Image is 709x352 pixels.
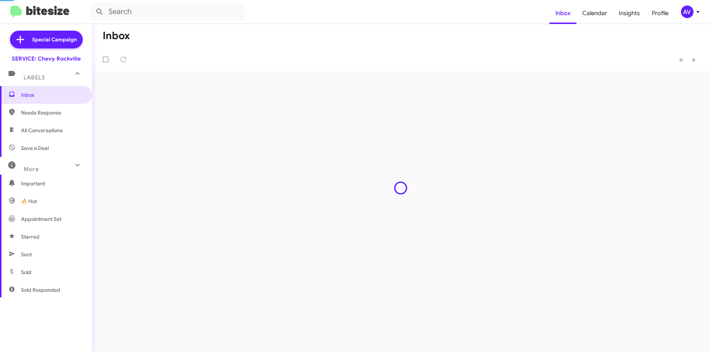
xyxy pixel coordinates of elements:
[646,3,675,24] a: Profile
[103,30,130,42] h1: Inbox
[675,52,688,67] button: Previous
[687,52,700,67] button: Next
[21,286,60,294] span: Sold Responded
[12,55,81,62] div: SERVICE: Chevy Rockville
[10,31,83,48] a: Special Campaign
[21,233,40,240] span: Starred
[679,55,683,64] span: «
[21,144,49,152] span: Save a Deal
[21,269,31,276] span: Sold
[32,36,77,43] span: Special Campaign
[692,55,696,64] span: »
[21,251,32,258] span: Sent
[24,166,39,172] span: More
[89,3,244,21] input: Search
[21,109,84,116] span: Needs Response
[681,6,693,18] div: AV
[21,127,63,134] span: All Conversations
[675,52,700,67] nav: Page navigation example
[24,74,45,81] span: Labels
[549,3,576,24] a: Inbox
[576,3,613,24] a: Calendar
[21,180,84,187] span: Important
[675,6,701,18] button: AV
[21,91,84,99] span: Inbox
[21,198,37,205] span: 🔥 Hot
[613,3,646,24] a: Insights
[21,215,61,223] span: Appointment Set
